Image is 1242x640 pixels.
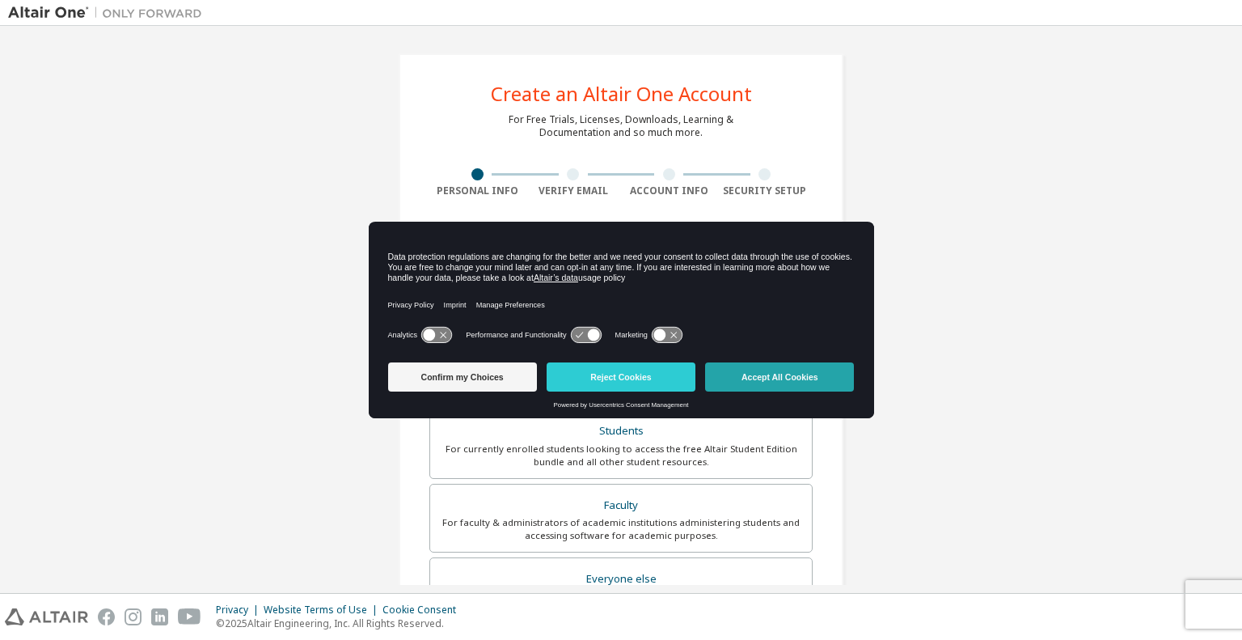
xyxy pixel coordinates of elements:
img: facebook.svg [98,608,115,625]
div: Security Setup [717,184,813,197]
div: Verify Email [526,184,622,197]
div: Cookie Consent [382,604,466,617]
div: Account Info [621,184,717,197]
div: For Free Trials, Licenses, Downloads, Learning & Documentation and so much more. [509,113,733,139]
div: Privacy [216,604,264,617]
img: altair_logo.svg [5,608,88,625]
div: Everyone else [440,568,802,591]
div: For currently enrolled students looking to access the free Altair Student Edition bundle and all ... [440,443,802,468]
p: © 2025 Altair Engineering, Inc. All Rights Reserved. [216,617,466,630]
div: Create an Altair One Account [491,84,752,104]
div: Students [440,420,802,443]
img: instagram.svg [125,608,142,625]
div: Faculty [440,494,802,517]
div: Website Terms of Use [264,604,382,617]
div: For faculty & administrators of academic institutions administering students and accessing softwa... [440,516,802,542]
img: linkedin.svg [151,608,168,625]
img: youtube.svg [178,608,201,625]
img: Altair One [8,5,210,21]
div: Personal Info [429,184,526,197]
